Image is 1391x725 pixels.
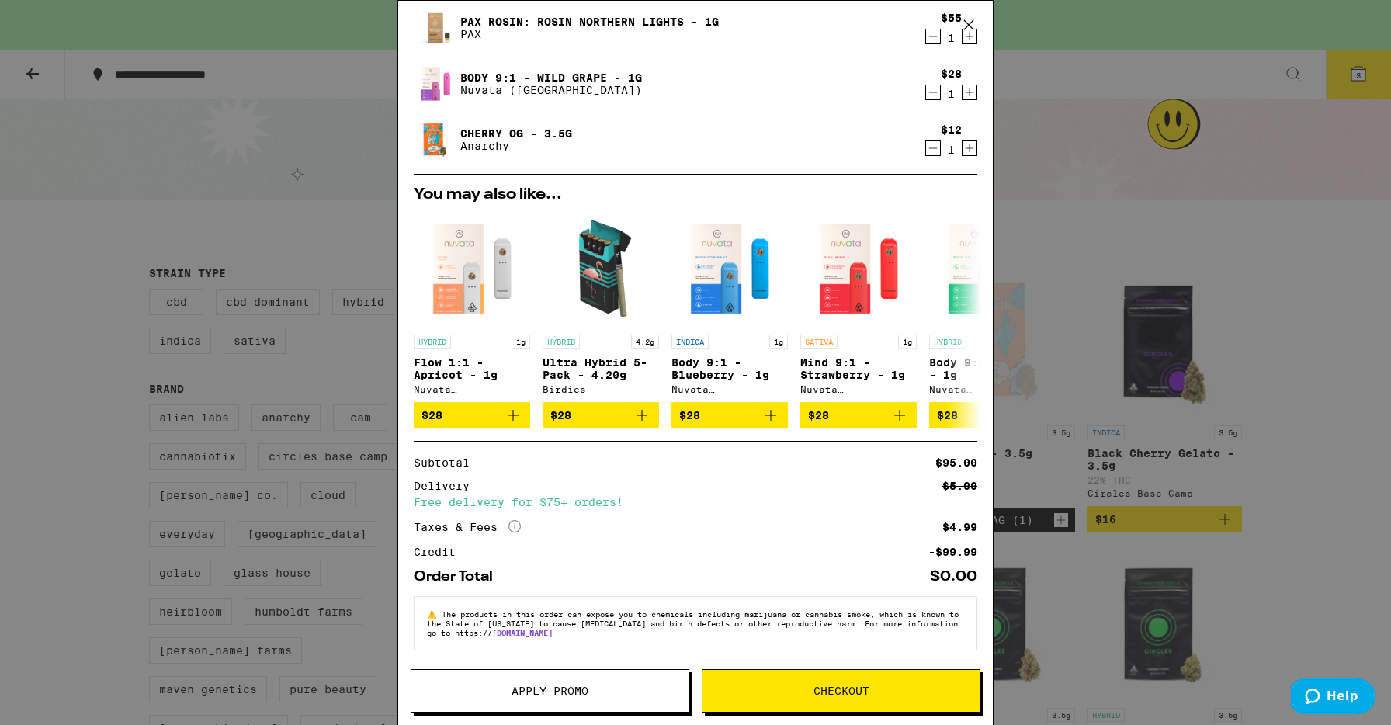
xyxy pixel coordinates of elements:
a: Body 9:1 - Wild Grape - 1g [460,71,642,84]
button: Add to bag [800,402,917,428]
p: 4.2g [631,335,659,349]
p: Nuvata ([GEOGRAPHIC_DATA]) [460,84,642,96]
iframe: Opens a widget where you can find more information [1291,678,1375,717]
p: 1g [769,335,788,349]
button: Add to bag [414,402,530,428]
a: Open page for Mind 9:1 - Strawberry - 1g from Nuvata (CA) [800,210,917,402]
p: HYBRID [929,335,966,349]
div: Birdies [543,384,659,394]
div: $95.00 [935,457,977,468]
button: Add to bag [671,402,788,428]
div: Nuvata ([GEOGRAPHIC_DATA]) [929,384,1046,394]
span: The products in this order can expose you to chemicals including marijuana or cannabis smoke, whi... [427,609,959,637]
button: Increment [962,140,977,156]
p: Body 9:1 - Blueberry - 1g [671,356,788,381]
button: Add to bag [929,402,1046,428]
img: Nuvata (CA) - Body 9:1 - Lime - 1g [929,210,1046,327]
div: Free delivery for $75+ orders! [414,497,977,508]
img: Body 9:1 - Wild Grape - 1g [414,62,457,106]
p: PAX [460,28,719,40]
button: Decrement [925,85,941,100]
span: $28 [550,409,571,421]
p: HYBRID [414,335,451,349]
div: 1 [941,88,962,100]
div: 1 [941,144,962,156]
p: SATIVA [800,335,838,349]
a: [DOMAIN_NAME] [492,628,553,637]
a: Cherry OG - 3.5g [460,127,572,140]
button: Checkout [702,669,980,713]
div: Delivery [414,480,480,491]
span: $28 [808,409,829,421]
div: Nuvata ([GEOGRAPHIC_DATA]) [671,384,788,394]
button: Increment [962,85,977,100]
p: Flow 1:1 - Apricot - 1g [414,356,530,381]
div: Nuvata ([GEOGRAPHIC_DATA]) [414,384,530,394]
a: PAX Rosin: Rosin Northern Lights - 1g [460,16,719,28]
p: 1g [512,335,530,349]
span: $28 [937,409,958,421]
a: Open page for Flow 1:1 - Apricot - 1g from Nuvata (CA) [414,210,530,402]
p: 1g [898,335,917,349]
div: -$99.99 [928,546,977,557]
p: Body 9:1 - Lime - 1g [929,356,1046,381]
p: Mind 9:1 - Strawberry - 1g [800,356,917,381]
div: $4.99 [942,522,977,532]
button: Add to bag [543,402,659,428]
a: Open page for Ultra Hybrid 5-Pack - 4.20g from Birdies [543,210,659,402]
span: Checkout [813,685,869,696]
button: Decrement [925,140,941,156]
div: Subtotal [414,457,480,468]
div: $5.00 [942,480,977,491]
span: $28 [679,409,700,421]
a: Open page for Body 9:1 - Blueberry - 1g from Nuvata (CA) [671,210,788,402]
p: INDICA [671,335,709,349]
div: Nuvata ([GEOGRAPHIC_DATA]) [800,384,917,394]
p: Ultra Hybrid 5-Pack - 4.20g [543,356,659,381]
p: HYBRID [543,335,580,349]
img: Nuvata (CA) - Flow 1:1 - Apricot - 1g [414,210,530,327]
div: 1 [941,32,962,44]
span: $28 [421,409,442,421]
img: PAX Rosin: Rosin Northern Lights - 1g [414,6,457,50]
div: $0.00 [930,570,977,584]
h2: You may also like... [414,187,977,203]
div: Order Total [414,570,504,584]
p: Anarchy [460,140,572,152]
div: Taxes & Fees [414,520,521,534]
a: Open page for Body 9:1 - Lime - 1g from Nuvata (CA) [929,210,1046,402]
img: Birdies - Ultra Hybrid 5-Pack - 4.20g [543,210,659,327]
div: $55 [941,12,962,24]
img: Nuvata (CA) - Mind 9:1 - Strawberry - 1g [800,210,917,327]
div: Credit [414,546,467,557]
button: Decrement [925,29,941,44]
img: Cherry OG - 3.5g [414,118,457,161]
button: Apply Promo [411,669,689,713]
div: $28 [941,68,962,80]
span: ⚠️ [427,609,442,619]
img: Nuvata (CA) - Body 9:1 - Blueberry - 1g [671,210,788,327]
div: $12 [941,123,962,136]
span: Apply Promo [512,685,588,696]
